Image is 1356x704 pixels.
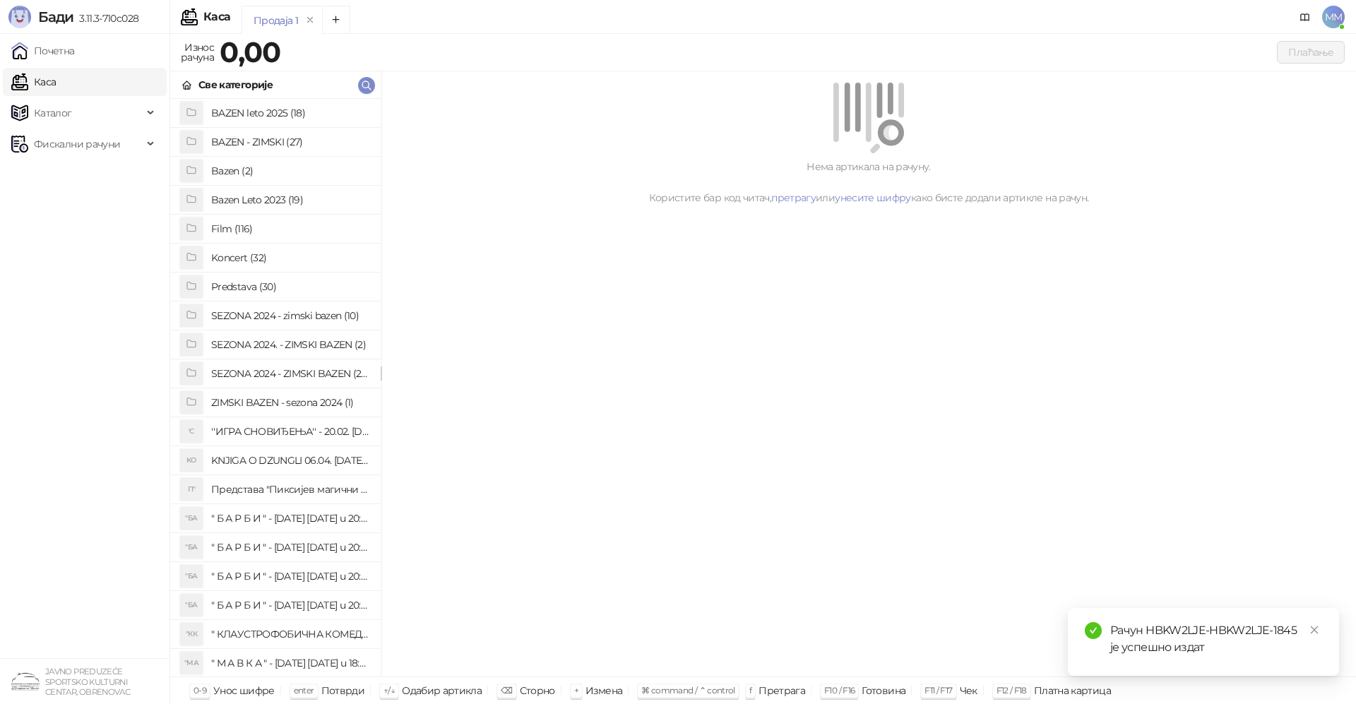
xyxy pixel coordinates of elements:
[771,191,816,204] a: претрагу
[170,99,381,676] div: grid
[211,391,369,414] h4: ZIMSKI BAZEN - sezona 2024 (1)
[1277,41,1345,64] button: Плаћање
[194,685,206,696] span: 0-9
[34,99,72,127] span: Каталог
[321,681,365,700] div: Потврди
[211,304,369,327] h4: SEZONA 2024 - zimski bazen (10)
[322,6,350,34] button: Add tab
[211,594,369,616] h4: " Б А Р Б И " - [DATE] [DATE] u 20:00:00
[11,667,40,696] img: 64x64-companyLogo-4a28e1f8-f217-46d7-badd-69a834a81aaf.png
[924,685,952,696] span: F11 / F17
[180,507,203,530] div: "БА
[211,102,369,124] h4: BAZEN leto 2025 (18)
[835,191,911,204] a: унесите шифру
[198,77,273,93] div: Све категорије
[211,536,369,559] h4: " Б А Р Б И " - [DATE] [DATE] u 20:00:00
[1085,622,1102,639] span: check-circle
[1294,6,1316,28] a: Документација
[1034,681,1111,700] div: Платна картица
[574,685,578,696] span: +
[501,685,512,696] span: ⌫
[211,362,369,385] h4: SEZONA 2024 - ZIMSKI BAZEN (28)
[211,652,369,674] h4: " М А В К А " - [DATE] [DATE] u 18:00:00
[1307,622,1322,638] a: Close
[211,189,369,211] h4: Bazen Leto 2023 (19)
[824,685,855,696] span: F10 / F16
[211,275,369,298] h4: Predstava (30)
[211,623,369,645] h4: " КЛАУСТРОФОБИЧНА КОМЕДИЈА"-[DATE] [DATE] u 20:00:00
[211,246,369,269] h4: Koncert (32)
[180,478,203,501] div: П"
[73,12,138,25] span: 3.11.3-710c028
[585,681,622,700] div: Измена
[211,217,369,240] h4: Film (116)
[180,594,203,616] div: "БА
[8,6,31,28] img: Logo
[220,35,280,69] strong: 0,00
[383,685,395,696] span: ↑/↓
[997,685,1027,696] span: F12 / F18
[211,131,369,153] h4: BAZEN - ZIMSKI (27)
[211,449,369,472] h4: KNJIGA O DZUNGLI 06.04. [DATE] u 18:00:00
[402,681,482,700] div: Одабир артикла
[1110,622,1322,656] div: Рачун HBKW2LJE-HBKW2LJE-1845 је успешно издат
[520,681,555,700] div: Сторно
[960,681,977,700] div: Чек
[38,8,73,25] span: Бади
[254,13,298,28] div: Продаја 1
[294,685,314,696] span: enter
[180,420,203,443] div: 'С
[749,685,751,696] span: f
[862,681,905,700] div: Готовина
[203,11,230,23] div: Каса
[211,160,369,182] h4: Bazen (2)
[213,681,275,700] div: Унос шифре
[180,449,203,472] div: KO
[211,478,369,501] h4: Представа "Пиксијев магични шоу" 20.09. [DATE] u 12:00:00
[211,565,369,587] h4: " Б А Р Б И " - [DATE] [DATE] u 20:00:00
[1309,625,1319,635] span: close
[11,68,56,96] a: Каса
[211,507,369,530] h4: " Б А Р Б И " - [DATE] [DATE] u 20:00:00
[178,38,217,66] div: Износ рачуна
[641,685,735,696] span: ⌘ command / ⌃ control
[211,333,369,356] h4: SEZONA 2024. - ZIMSKI BAZEN (2)
[34,130,120,158] span: Фискални рачуни
[211,420,369,443] h4: ''ИГРА СНОВИЂЕЊА'' - 20.02. [DATE] u 19:00:00
[301,14,319,26] button: remove
[45,667,130,697] small: JAVNO PREDUZEĆE SPORTSKO KULTURNI CENTAR, OBRENOVAC
[759,681,805,700] div: Претрага
[180,623,203,645] div: "КК
[1322,6,1345,28] span: MM
[180,565,203,587] div: "БА
[180,536,203,559] div: "БА
[180,652,203,674] div: "МА
[398,159,1339,205] div: Нема артикала на рачуну. Користите бар код читач, или како бисте додали артикле на рачун.
[11,37,75,65] a: Почетна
